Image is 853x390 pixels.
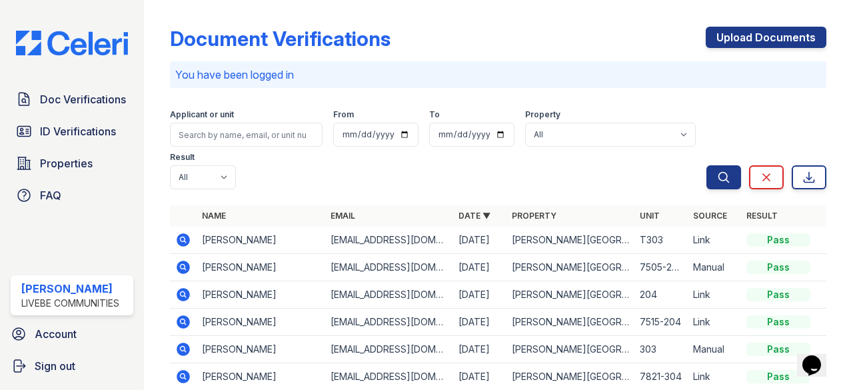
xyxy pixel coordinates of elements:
td: [DATE] [453,281,506,309]
td: [PERSON_NAME][GEOGRAPHIC_DATA] [506,336,634,363]
td: [DATE] [453,309,506,336]
td: [PERSON_NAME] [197,254,325,281]
div: Pass [746,288,810,301]
div: LiveBe Communities [21,297,119,310]
td: Manual [688,254,741,281]
label: Property [525,109,560,120]
a: Account [5,321,139,347]
span: ID Verifications [40,123,116,139]
div: Pass [746,261,810,274]
a: Unit [640,211,660,221]
iframe: chat widget [797,337,840,377]
label: To [429,109,440,120]
a: Date ▼ [458,211,490,221]
td: [PERSON_NAME][GEOGRAPHIC_DATA] [506,281,634,309]
td: 7505-203 [634,254,688,281]
td: 204 [634,281,688,309]
td: [PERSON_NAME] [197,227,325,254]
td: T303 [634,227,688,254]
td: [DATE] [453,227,506,254]
a: FAQ [11,182,133,209]
a: Property [512,211,556,221]
label: Applicant or unit [170,109,234,120]
p: You have been logged in [175,67,821,83]
a: Source [693,211,727,221]
div: Pass [746,370,810,383]
td: [EMAIL_ADDRESS][DOMAIN_NAME] [325,309,453,336]
td: [PERSON_NAME] [197,309,325,336]
td: [PERSON_NAME][GEOGRAPHIC_DATA] [506,227,634,254]
input: Search by name, email, or unit number [170,123,323,147]
td: Manual [688,336,741,363]
div: Document Verifications [170,27,391,51]
td: [EMAIL_ADDRESS][DOMAIN_NAME] [325,336,453,363]
a: Name [202,211,226,221]
span: Sign out [35,358,75,374]
a: Sign out [5,353,139,379]
span: Properties [40,155,93,171]
td: [DATE] [453,336,506,363]
span: FAQ [40,187,61,203]
a: Result [746,211,778,221]
div: Pass [746,315,810,329]
a: ID Verifications [11,118,133,145]
label: Result [170,152,195,163]
span: Doc Verifications [40,91,126,107]
td: [PERSON_NAME] [197,336,325,363]
label: From [333,109,354,120]
div: [PERSON_NAME] [21,281,119,297]
td: [PERSON_NAME] [197,281,325,309]
td: [DATE] [453,254,506,281]
td: Link [688,309,741,336]
img: CE_Logo_Blue-a8612792a0a2168367f1c8372b55b34899dd931a85d93a1a3d3e32e68fde9ad4.png [5,31,139,56]
td: Link [688,281,741,309]
a: Email [331,211,355,221]
td: [EMAIL_ADDRESS][DOMAIN_NAME] [325,227,453,254]
div: Pass [746,233,810,247]
td: [PERSON_NAME][GEOGRAPHIC_DATA] [506,309,634,336]
td: [EMAIL_ADDRESS][DOMAIN_NAME] [325,281,453,309]
div: Pass [746,343,810,356]
a: Properties [11,150,133,177]
td: [EMAIL_ADDRESS][DOMAIN_NAME] [325,254,453,281]
td: Link [688,227,741,254]
a: Doc Verifications [11,86,133,113]
a: Upload Documents [706,27,826,48]
span: Account [35,326,77,342]
td: 7515-204 [634,309,688,336]
td: 303 [634,336,688,363]
td: [PERSON_NAME][GEOGRAPHIC_DATA] [506,254,634,281]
